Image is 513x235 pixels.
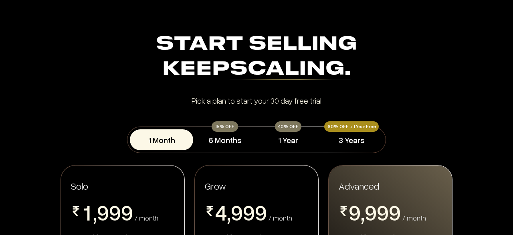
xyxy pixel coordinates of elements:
img: pricing-rupee [205,206,215,216]
div: Keep [33,57,480,82]
span: 1 [81,201,93,223]
span: Advanced [339,180,379,192]
span: 9 [377,201,389,223]
span: 9 [109,201,121,223]
span: , [361,201,365,225]
button: 1 Month [130,129,193,150]
span: 9 [389,201,401,223]
span: , [93,201,97,225]
span: 9 [349,201,361,223]
div: 40% OFF [275,121,301,132]
span: 9 [365,201,377,223]
span: 9 [243,201,255,223]
div: 60% OFF + 1 Year Free [324,121,379,132]
span: , [227,201,231,225]
span: 9 [231,201,243,223]
span: Solo [71,180,88,192]
span: 9 [255,201,267,223]
div: Start Selling [33,32,480,82]
img: pricing-rupee [71,206,81,216]
span: Grow [205,180,226,192]
div: / month [269,214,292,221]
button: 3 Years [320,129,383,150]
div: 15% OFF [212,121,238,132]
img: pricing-rupee [339,206,349,216]
div: / month [135,214,158,221]
span: 9 [121,201,133,223]
span: 4 [215,201,227,223]
span: 9 [97,201,109,223]
button: 1 Year [256,129,320,150]
div: Scaling. [230,60,351,80]
button: 6 Months [193,129,256,150]
div: Pick a plan to start your 30 day free trial [33,96,480,104]
div: / month [402,214,426,221]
